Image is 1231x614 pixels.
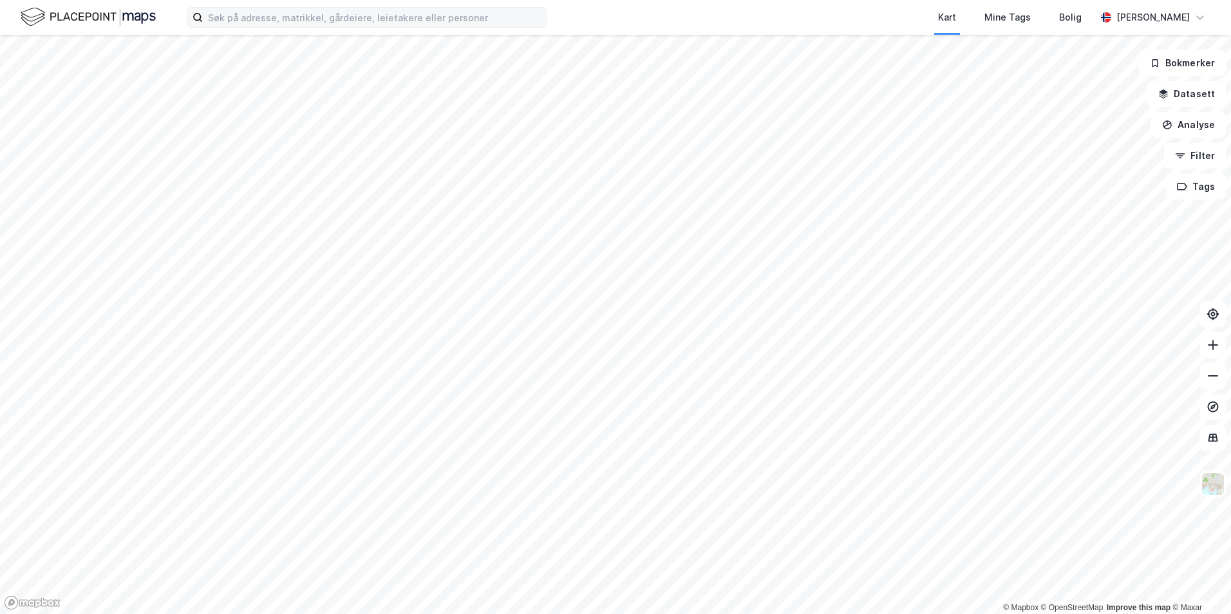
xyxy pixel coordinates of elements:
[1116,10,1190,25] div: [PERSON_NAME]
[1151,112,1226,138] button: Analyse
[1139,50,1226,76] button: Bokmerker
[1167,552,1231,614] iframe: Chat Widget
[21,6,156,28] img: logo.f888ab2527a4732fd821a326f86c7f29.svg
[1147,81,1226,107] button: Datasett
[1201,472,1225,496] img: Z
[4,595,61,610] a: Mapbox homepage
[1107,603,1170,612] a: Improve this map
[1041,603,1104,612] a: OpenStreetMap
[1059,10,1082,25] div: Bolig
[1167,552,1231,614] div: Kontrollprogram for chat
[1164,143,1226,169] button: Filter
[1003,603,1038,612] a: Mapbox
[203,8,547,27] input: Søk på adresse, matrikkel, gårdeiere, leietakere eller personer
[1166,174,1226,200] button: Tags
[938,10,956,25] div: Kart
[984,10,1031,25] div: Mine Tags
